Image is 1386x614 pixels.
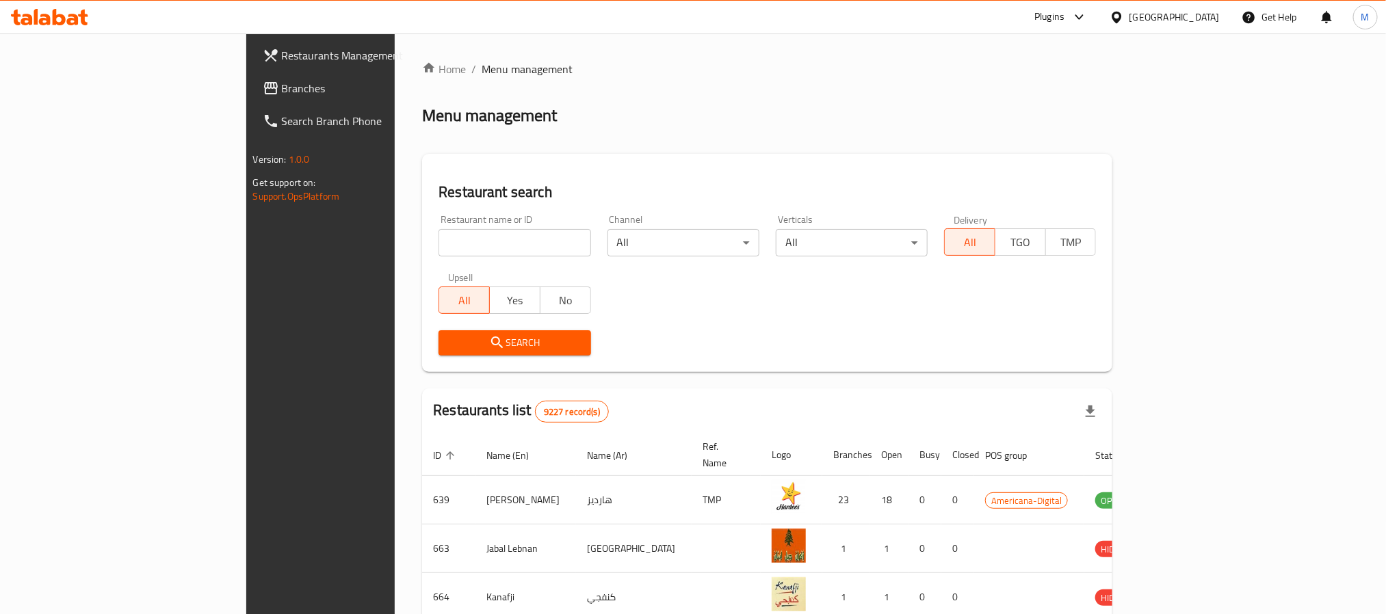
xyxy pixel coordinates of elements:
[908,524,941,573] td: 0
[985,447,1045,464] span: POS group
[986,493,1067,509] span: Americana-Digital
[253,187,340,205] a: Support.OpsPlatform
[607,229,759,256] div: All
[289,150,310,168] span: 1.0.0
[908,476,941,524] td: 0
[475,524,576,573] td: Jabal Lebnan
[908,434,941,476] th: Busy
[944,228,995,256] button: All
[253,150,287,168] span: Version:
[692,476,761,524] td: TMP
[1074,395,1107,428] div: Export file
[439,182,1096,202] h2: Restaurant search
[252,72,478,105] a: Branches
[282,80,467,96] span: Branches
[486,447,547,464] span: Name (En)
[587,447,645,464] span: Name (Ar)
[776,229,928,256] div: All
[495,291,535,310] span: Yes
[576,524,692,573] td: [GEOGRAPHIC_DATA]
[448,273,473,282] label: Upsell
[1095,541,1136,557] div: HIDDEN
[941,524,974,573] td: 0
[475,476,576,524] td: [PERSON_NAME]
[1034,9,1064,25] div: Plugins
[703,438,744,471] span: Ref. Name
[489,286,540,314] button: Yes
[870,476,908,524] td: 18
[772,480,806,514] img: Hardee's
[1095,447,1140,464] span: Status
[439,286,490,314] button: All
[822,434,870,476] th: Branches
[772,529,806,563] img: Jabal Lebnan
[252,39,478,72] a: Restaurants Management
[433,447,459,464] span: ID
[1051,232,1091,252] span: TMP
[252,105,478,137] a: Search Branch Phone
[439,330,590,356] button: Search
[422,105,557,126] h2: Menu management
[535,401,609,423] div: Total records count
[1045,228,1097,256] button: TMP
[1129,10,1220,25] div: [GEOGRAPHIC_DATA]
[282,113,467,129] span: Search Branch Phone
[761,434,822,476] th: Logo
[772,577,806,611] img: Kanafji
[422,61,1112,77] nav: breadcrumb
[1095,493,1129,509] span: OPEN
[1095,542,1136,557] span: HIDDEN
[482,61,573,77] span: Menu management
[995,228,1046,256] button: TGO
[449,334,579,351] span: Search
[1361,10,1370,25] span: M
[253,174,316,191] span: Get support on:
[540,286,591,314] button: No
[870,434,908,476] th: Open
[870,524,908,573] td: 1
[439,229,590,256] input: Search for restaurant name or ID..
[282,47,467,64] span: Restaurants Management
[433,400,609,423] h2: Restaurants list
[546,291,586,310] span: No
[1001,232,1041,252] span: TGO
[954,215,988,224] label: Delivery
[822,476,870,524] td: 23
[445,291,484,310] span: All
[941,434,974,476] th: Closed
[536,405,608,418] span: 9227 record(s)
[576,476,692,524] td: هارديز
[950,232,990,252] span: All
[822,524,870,573] td: 1
[1095,590,1136,606] span: HIDDEN
[941,476,974,524] td: 0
